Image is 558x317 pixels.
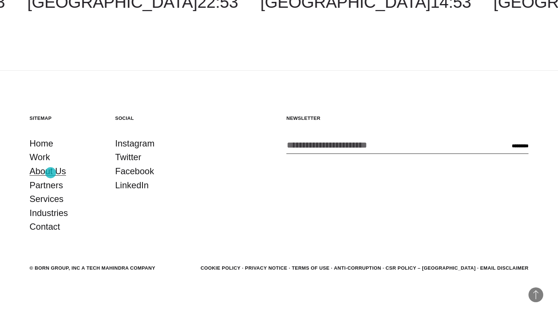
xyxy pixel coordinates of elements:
a: Cookie Policy [200,265,240,271]
h5: Newsletter [286,115,528,121]
a: Work [30,150,50,164]
a: Services [30,192,63,206]
a: Terms of Use [292,265,330,271]
a: Home [30,136,53,151]
div: © BORN GROUP, INC A Tech Mahindra Company [30,264,155,272]
a: Contact [30,220,60,234]
a: CSR POLICY – [GEOGRAPHIC_DATA] [386,265,476,271]
a: Instagram [115,136,155,151]
a: Twitter [115,150,141,164]
h5: Social [115,115,186,121]
a: Privacy Notice [245,265,287,271]
a: About Us [30,164,66,178]
a: Industries [30,206,68,220]
button: Back to Top [528,287,543,302]
h5: Sitemap [30,115,100,121]
a: Partners [30,178,63,192]
a: Email Disclaimer [480,265,528,271]
a: Anti-Corruption [334,265,381,271]
a: Facebook [115,164,154,178]
a: LinkedIn [115,178,149,192]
